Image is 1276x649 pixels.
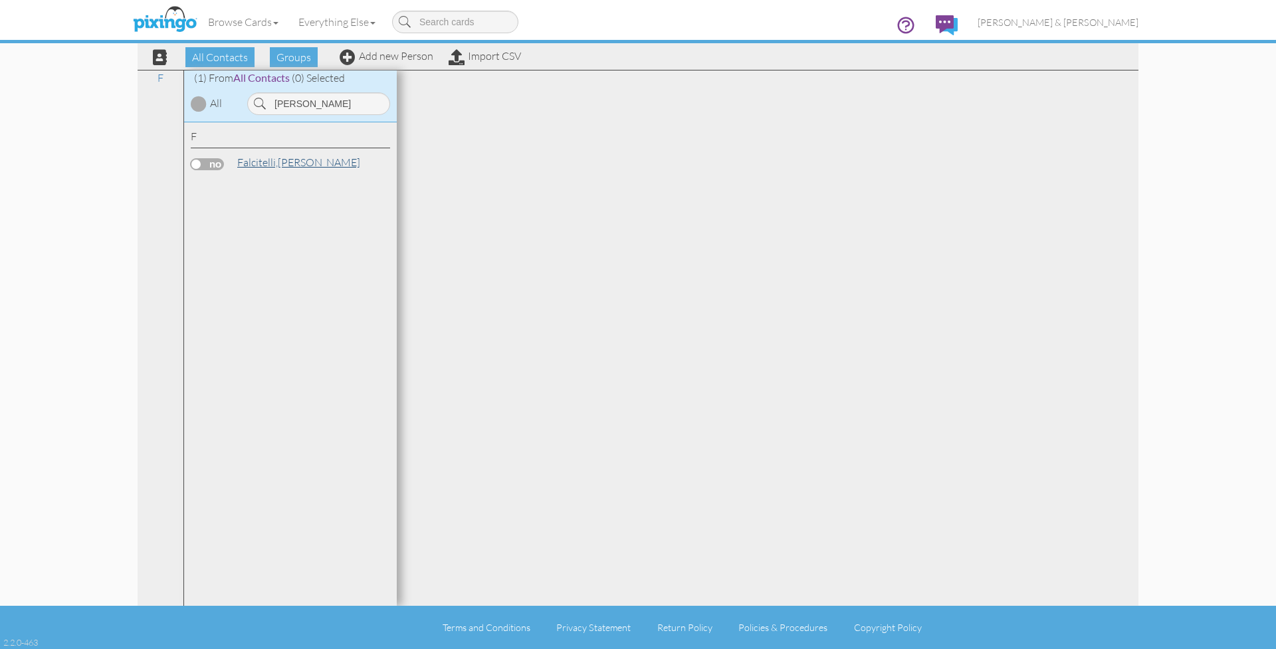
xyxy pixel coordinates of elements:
div: All [210,96,222,111]
a: F [151,70,170,86]
a: Policies & Procedures [738,622,827,633]
input: Search cards [392,11,518,33]
a: Privacy Statement [556,622,631,633]
span: All Contacts [233,71,290,84]
span: Groups [270,47,318,67]
span: [PERSON_NAME] & [PERSON_NAME] [978,17,1138,28]
span: Falcitelli, [237,156,278,169]
span: All Contacts [185,47,255,67]
a: Everything Else [288,5,385,39]
a: Browse Cards [198,5,288,39]
div: F [191,129,390,148]
a: [PERSON_NAME] [236,154,362,170]
a: Import CSV [449,49,521,63]
img: pixingo logo [130,3,200,37]
a: Add new Person [340,49,433,63]
div: (1) From [184,70,397,86]
a: Terms and Conditions [443,622,530,633]
img: comments.svg [936,15,958,35]
iframe: Chat [1275,648,1276,649]
a: [PERSON_NAME] & [PERSON_NAME] [968,5,1148,39]
span: (0) Selected [292,71,345,84]
a: Return Policy [657,622,712,633]
div: 2.2.0-463 [3,636,38,648]
a: Copyright Policy [854,622,922,633]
